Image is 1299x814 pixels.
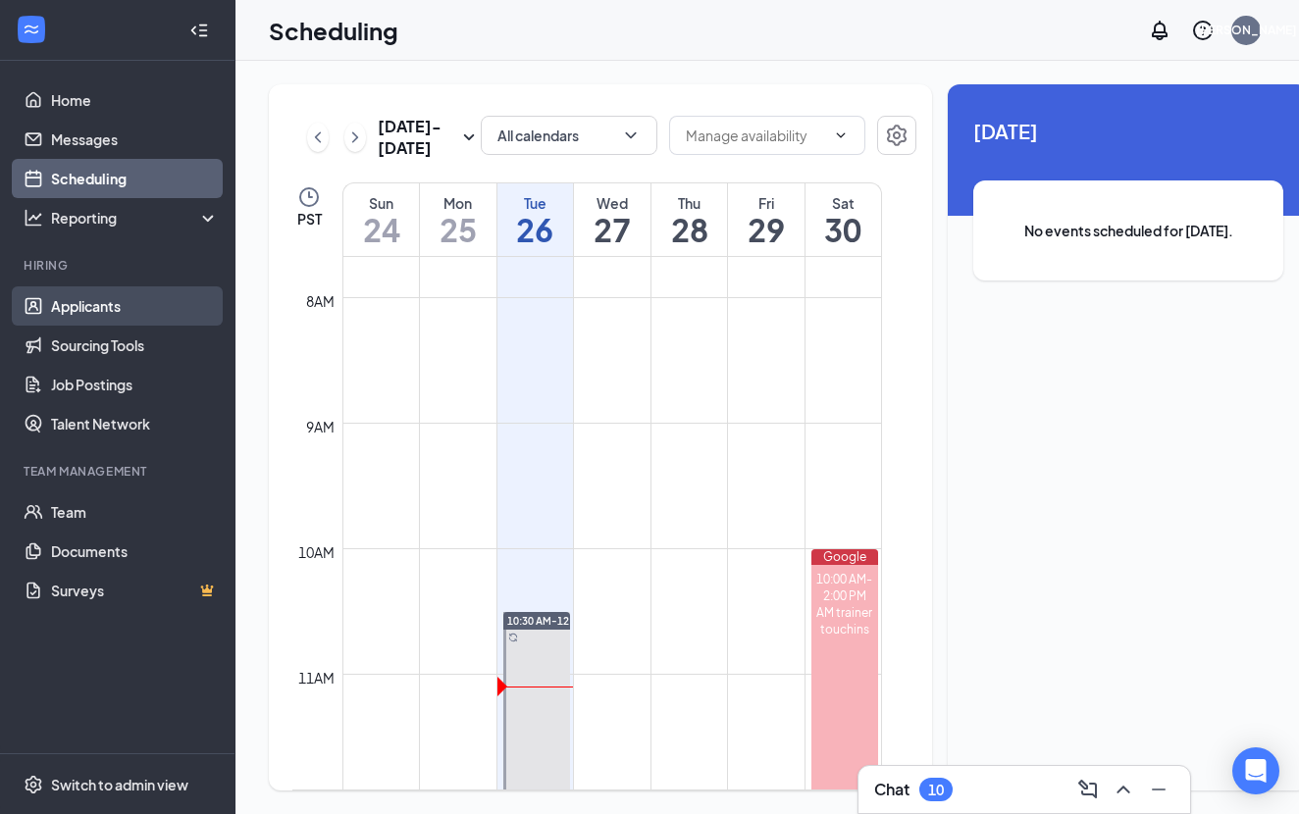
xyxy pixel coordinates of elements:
[811,549,878,565] div: Google
[24,463,215,480] div: Team Management
[1013,220,1244,241] span: No events scheduled for [DATE].
[805,183,881,256] a: August 30, 2025
[1148,19,1171,42] svg: Notifications
[574,183,650,256] a: August 27, 2025
[574,193,650,213] div: Wed
[1147,778,1170,801] svg: Minimize
[420,193,496,213] div: Mon
[805,193,881,213] div: Sat
[51,775,188,794] div: Switch to admin view
[481,116,657,155] button: All calendarsChevronDown
[1143,774,1174,805] button: Minimize
[1191,19,1215,42] svg: QuestionInfo
[1076,778,1100,801] svg: ComposeMessage
[420,213,496,246] h1: 25
[344,123,366,152] button: ChevronRight
[1108,774,1139,805] button: ChevronUp
[24,775,43,794] svg: Settings
[378,116,457,159] h3: [DATE] - [DATE]
[877,116,916,155] button: Settings
[651,213,728,246] h1: 28
[728,213,805,246] h1: 29
[928,782,944,798] div: 10
[51,532,219,571] a: Documents
[307,123,329,152] button: ChevronLeft
[874,779,909,800] h3: Chat
[22,20,41,39] svg: WorkstreamLogo
[51,208,220,228] div: Reporting
[1196,22,1297,38] div: [PERSON_NAME]
[805,213,881,246] h1: 30
[420,183,496,256] a: August 25, 2025
[302,416,338,437] div: 9am
[885,124,909,147] svg: Settings
[497,183,574,256] a: August 26, 2025
[621,126,641,145] svg: ChevronDown
[508,633,518,642] svg: Sync
[811,604,878,637] div: AM trainer touchins
[51,80,219,120] a: Home
[574,213,650,246] h1: 27
[497,193,574,213] div: Tue
[51,159,219,198] a: Scheduling
[497,213,574,246] h1: 26
[51,365,219,404] a: Job Postings
[651,193,728,213] div: Thu
[343,183,419,256] a: August 24, 2025
[24,257,215,274] div: Hiring
[297,209,322,229] span: PST
[1072,774,1104,805] button: ComposeMessage
[1232,747,1279,794] div: Open Intercom Messenger
[877,116,916,159] a: Settings
[811,571,878,604] div: 10:00 AM-2:00 PM
[1112,778,1135,801] svg: ChevronUp
[297,185,321,209] svg: Clock
[51,286,219,326] a: Applicants
[343,213,419,246] h1: 24
[651,183,728,256] a: August 28, 2025
[507,614,600,628] span: 10:30 AM-12:30 PM
[51,404,219,443] a: Talent Network
[51,120,219,159] a: Messages
[51,326,219,365] a: Sourcing Tools
[308,126,328,149] svg: ChevronLeft
[345,126,365,149] svg: ChevronRight
[728,193,805,213] div: Fri
[269,14,398,47] h1: Scheduling
[294,667,338,688] div: 11am
[302,290,338,312] div: 8am
[24,208,43,228] svg: Analysis
[728,183,805,256] a: August 29, 2025
[686,125,825,146] input: Manage availability
[457,126,481,149] svg: SmallChevronDown
[189,21,209,40] svg: Collapse
[833,127,849,143] svg: ChevronDown
[51,492,219,532] a: Team
[973,116,1283,146] span: [DATE]
[343,193,419,213] div: Sun
[51,571,219,610] a: SurveysCrown
[294,541,338,563] div: 10am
